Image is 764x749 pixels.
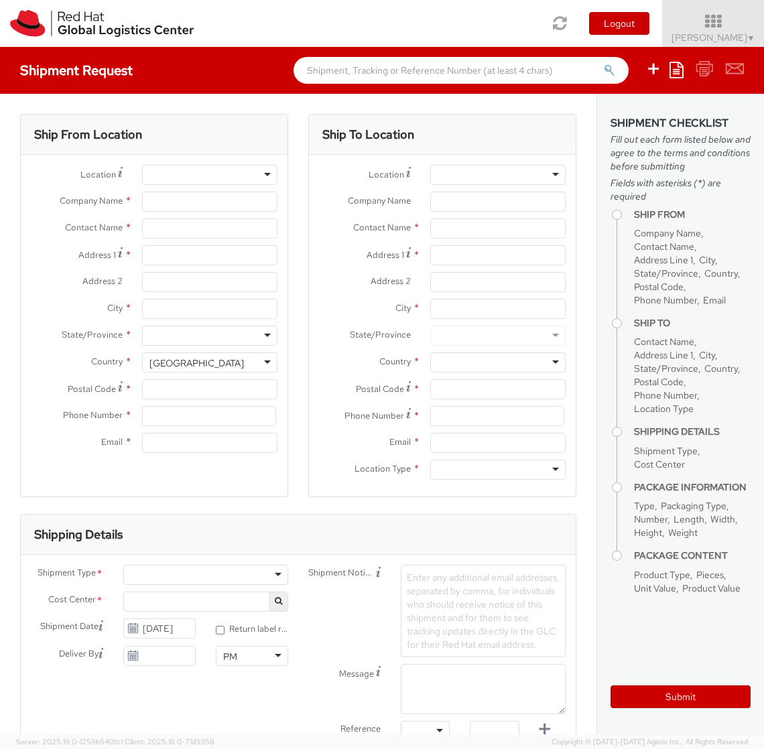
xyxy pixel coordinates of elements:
[60,195,123,206] span: Company Name
[703,294,726,306] span: Email
[634,551,751,561] h4: Package Content
[62,329,123,340] span: State/Province
[682,582,741,594] span: Product Value
[367,249,404,261] span: Address 1
[149,356,244,370] div: [GEOGRAPHIC_DATA]
[634,445,698,457] span: Shipment Type
[340,723,381,734] span: Reference
[710,513,735,525] span: Width
[101,436,123,448] span: Email
[634,318,751,328] h4: Ship To
[589,12,649,35] button: Logout
[634,210,751,220] h4: Ship From
[747,33,755,44] span: ▼
[78,249,116,261] span: Address 1
[344,410,404,421] span: Phone Number
[634,241,694,253] span: Contact Name
[91,356,123,367] span: Country
[82,275,123,287] span: Address 2
[699,349,715,361] span: City
[611,176,751,203] span: Fields with asterisks (*) are required
[634,527,662,539] span: Height
[322,128,414,141] h3: Ship To Location
[611,685,751,708] button: Submit
[216,626,225,634] input: Return label required
[125,737,214,746] span: Client: 2025.18.0-71d3358
[356,383,404,395] span: Postal Code
[634,227,701,239] span: Company Name
[20,63,133,78] h4: Shipment Request
[634,376,684,388] span: Postal Code
[68,383,116,395] span: Postal Code
[634,427,751,437] h4: Shipping Details
[634,582,676,594] span: Unit Value
[348,195,411,206] span: Company Name
[107,302,123,314] span: City
[696,569,724,581] span: Pieces
[40,620,99,635] span: Shipment Date
[634,336,694,348] span: Contact Name
[634,403,694,415] span: Location Type
[552,737,748,748] span: Copyright © [DATE]-[DATE] Agistix Inc., All Rights Reserved
[704,267,738,279] span: Country
[369,169,404,180] span: Location
[668,527,698,539] span: Weight
[674,513,704,525] span: Length
[634,294,697,306] span: Phone Number
[353,222,411,233] span: Contact Name
[611,117,751,129] h3: Shipment Checklist
[379,356,411,367] span: Country
[38,567,96,582] span: Shipment Type
[634,569,690,581] span: Product Type
[355,463,411,474] span: Location Type
[80,169,116,180] span: Location
[634,482,751,492] h4: Package Information
[634,513,667,525] span: Number
[34,128,142,141] h3: Ship From Location
[634,349,693,361] span: Address Line 1
[611,133,751,173] span: Fill out each form listed below and agree to the terms and conditions before submitting
[63,409,123,421] span: Phone Number
[48,594,96,609] span: Cost Center
[699,254,715,266] span: City
[634,362,698,374] span: State/Province
[634,458,685,470] span: Cost Center
[223,650,237,663] div: PM
[65,222,123,233] span: Contact Name
[10,10,194,37] img: rh-logistics-00dfa346123c4ec078e1.svg
[389,436,411,448] span: Email
[59,648,99,663] span: Deliver By
[634,500,655,512] span: Type
[16,737,123,746] span: Server: 2025.19.0-1259b540fc1
[350,329,411,340] span: State/Province
[634,389,697,401] span: Phone Number
[661,500,726,512] span: Packaging Type
[216,621,288,636] label: Return label required
[672,31,755,44] span: [PERSON_NAME]
[395,302,411,314] span: City
[308,567,376,582] span: Shipment Notification
[294,57,629,84] input: Shipment, Tracking or Reference Number (at least 4 chars)
[407,571,560,651] span: Enter any additional email addresses, separated by comma, for individuals who should receive noti...
[634,254,693,266] span: Address Line 1
[704,362,738,374] span: Country
[34,528,123,541] h3: Shipping Details
[339,668,374,679] span: Message
[634,281,684,293] span: Postal Code
[634,267,698,279] span: State/Province
[371,275,411,287] span: Address 2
